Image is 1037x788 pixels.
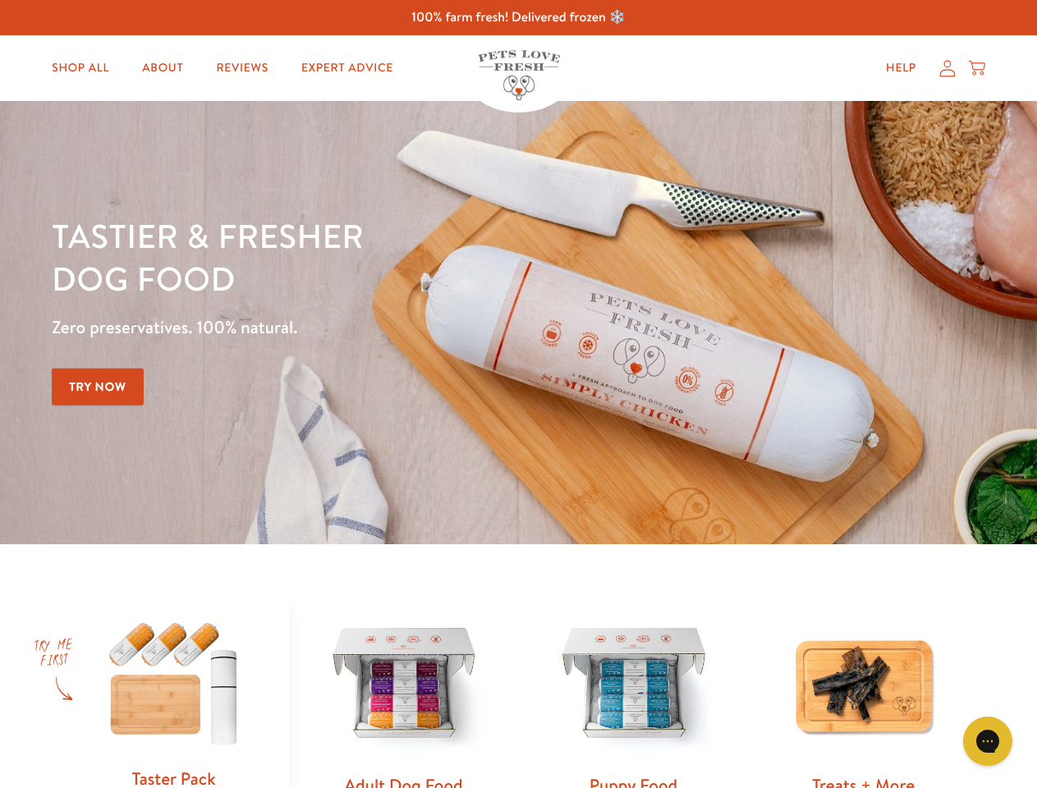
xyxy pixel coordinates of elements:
[955,711,1021,772] iframe: Gorgias live chat messenger
[478,50,560,100] img: Pets Love Fresh
[52,214,674,300] h1: Tastier & fresher dog food
[873,52,929,85] a: Help
[52,313,674,342] p: Zero preservatives. 100% natural.
[52,369,144,405] a: Try Now
[203,52,281,85] a: Reviews
[39,52,122,85] a: Shop All
[288,52,406,85] a: Expert Advice
[129,52,196,85] a: About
